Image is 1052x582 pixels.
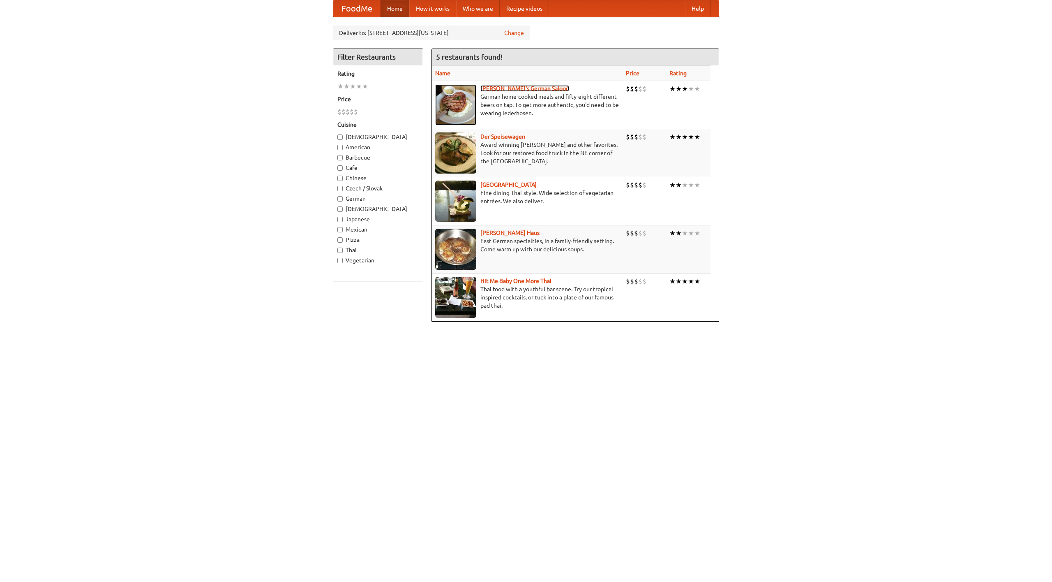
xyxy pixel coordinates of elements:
li: $ [634,277,638,286]
li: ★ [688,84,694,93]
li: $ [626,132,630,141]
label: Pizza [337,236,419,244]
div: Deliver to: [STREET_ADDRESS][US_STATE] [333,26,530,40]
a: Recipe videos [500,0,549,17]
h5: Price [337,95,419,103]
li: ★ [694,84,700,93]
li: ★ [337,82,344,91]
li: $ [634,84,638,93]
li: ★ [682,229,688,238]
input: American [337,145,343,150]
li: $ [626,181,630,190]
li: $ [634,229,638,238]
label: [DEMOGRAPHIC_DATA] [337,133,419,141]
li: ★ [676,181,682,190]
li: $ [626,84,630,93]
li: $ [337,107,341,116]
a: Name [435,70,450,77]
li: ★ [669,84,676,93]
li: $ [341,107,346,116]
li: ★ [676,84,682,93]
li: ★ [669,229,676,238]
li: $ [630,277,634,286]
a: Hit Me Baby One More Thai [480,278,551,284]
label: Vegetarian [337,256,419,264]
li: ★ [669,132,676,141]
label: Mexican [337,225,419,234]
b: [GEOGRAPHIC_DATA] [480,181,537,188]
li: $ [350,107,354,116]
h5: Cuisine [337,121,419,129]
li: $ [346,107,350,116]
li: $ [638,277,642,286]
li: $ [354,107,358,116]
a: [PERSON_NAME]'s German Saloon [480,85,569,92]
img: speisewagen.jpg [435,132,476,174]
li: $ [638,84,642,93]
li: $ [630,84,634,93]
a: How it works [409,0,456,17]
img: kohlhaus.jpg [435,229,476,270]
li: ★ [688,277,694,286]
li: ★ [344,82,350,91]
li: $ [626,277,630,286]
label: Japanese [337,215,419,223]
li: $ [634,181,638,190]
h5: Rating [337,70,419,78]
li: $ [638,132,642,141]
li: ★ [676,132,682,141]
label: German [337,195,419,203]
p: Award-winning [PERSON_NAME] and other favorites. Look for our restored food truck in the NE corne... [435,141,619,165]
p: Fine dining Thai-style. Wide selection of vegetarian entrées. We also deliver. [435,189,619,205]
li: ★ [676,229,682,238]
li: ★ [688,132,694,141]
li: ★ [682,84,688,93]
p: German home-cooked meals and fifty-eight different beers on tap. To get more authentic, you'd nee... [435,93,619,117]
li: $ [638,181,642,190]
li: $ [634,132,638,141]
label: Czech / Slovak [337,184,419,192]
img: esthers.jpg [435,84,476,125]
li: ★ [669,181,676,190]
input: Japanese [337,217,343,222]
a: [PERSON_NAME] Haus [480,230,540,236]
input: Thai [337,248,343,253]
a: Price [626,70,639,77]
p: Thai food with a youthful bar scene. Try our tropical inspired cocktails, or tuck into a plate of... [435,285,619,310]
li: ★ [682,277,688,286]
label: Cafe [337,164,419,172]
li: ★ [688,229,694,238]
a: Home [381,0,409,17]
li: ★ [669,277,676,286]
ng-pluralize: 5 restaurants found! [436,53,503,61]
img: babythai.jpg [435,277,476,318]
label: Barbecue [337,153,419,162]
input: Pizza [337,237,343,243]
li: $ [630,229,634,238]
a: Help [685,0,711,17]
label: Thai [337,246,419,254]
li: $ [638,229,642,238]
input: Barbecue [337,155,343,160]
li: $ [642,84,646,93]
li: ★ [676,277,682,286]
label: [DEMOGRAPHIC_DATA] [337,205,419,213]
li: $ [626,229,630,238]
a: Who we are [456,0,500,17]
li: ★ [688,181,694,190]
label: Chinese [337,174,419,182]
input: [DEMOGRAPHIC_DATA] [337,206,343,212]
a: Der Speisewagen [480,133,525,140]
li: ★ [682,132,688,141]
li: ★ [694,132,700,141]
li: ★ [694,181,700,190]
li: $ [630,132,634,141]
input: Vegetarian [337,258,343,263]
input: German [337,196,343,202]
li: ★ [356,82,362,91]
a: Rating [669,70,687,77]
